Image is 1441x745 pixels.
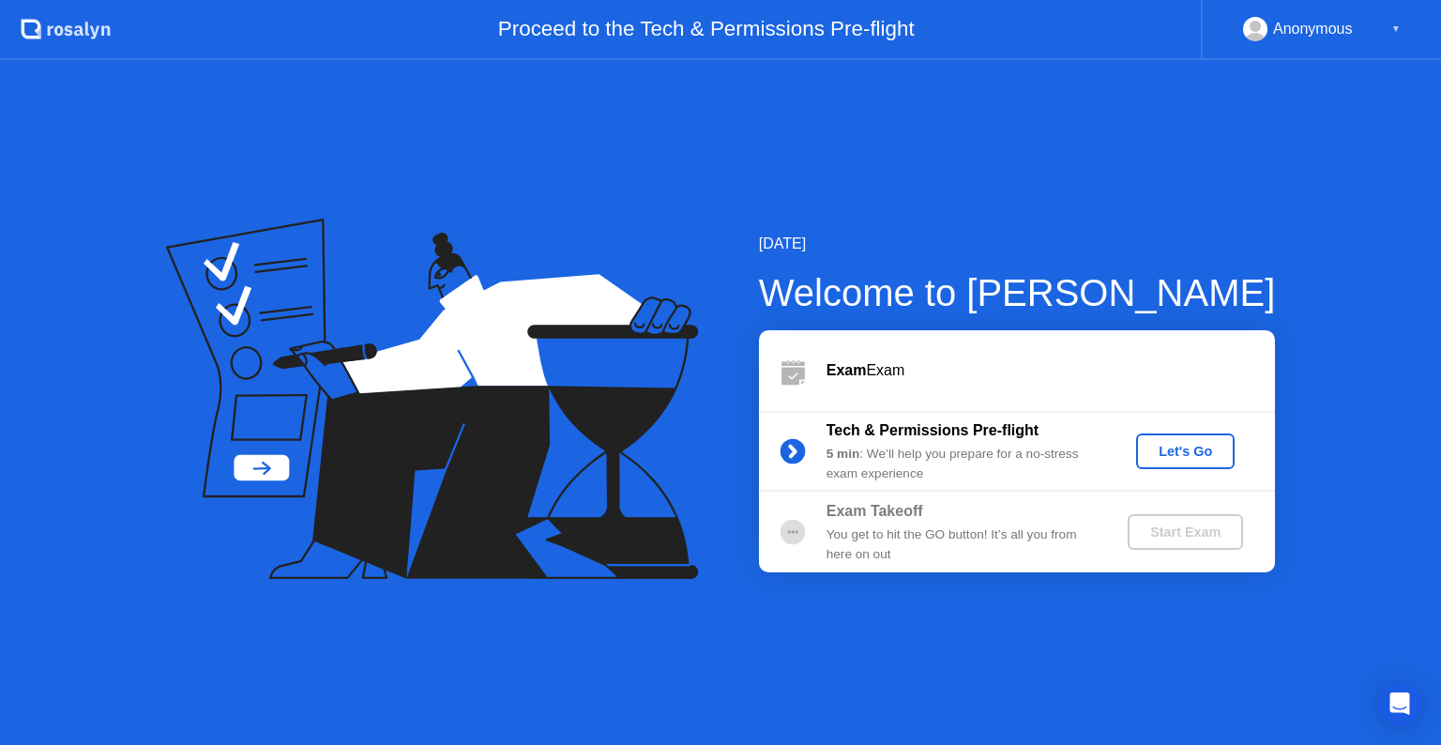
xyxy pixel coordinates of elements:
[827,525,1097,564] div: You get to hit the GO button! It’s all you from here on out
[827,422,1039,438] b: Tech & Permissions Pre-flight
[1391,17,1401,41] div: ▼
[827,503,923,519] b: Exam Takeoff
[1136,433,1235,469] button: Let's Go
[759,265,1276,321] div: Welcome to [PERSON_NAME]
[827,359,1275,382] div: Exam
[1128,514,1243,550] button: Start Exam
[827,445,1097,483] div: : We’ll help you prepare for a no-stress exam experience
[1377,681,1422,726] div: Open Intercom Messenger
[1273,17,1353,41] div: Anonymous
[827,362,867,378] b: Exam
[1144,444,1227,459] div: Let's Go
[759,233,1276,255] div: [DATE]
[1135,525,1236,540] div: Start Exam
[827,447,860,461] b: 5 min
